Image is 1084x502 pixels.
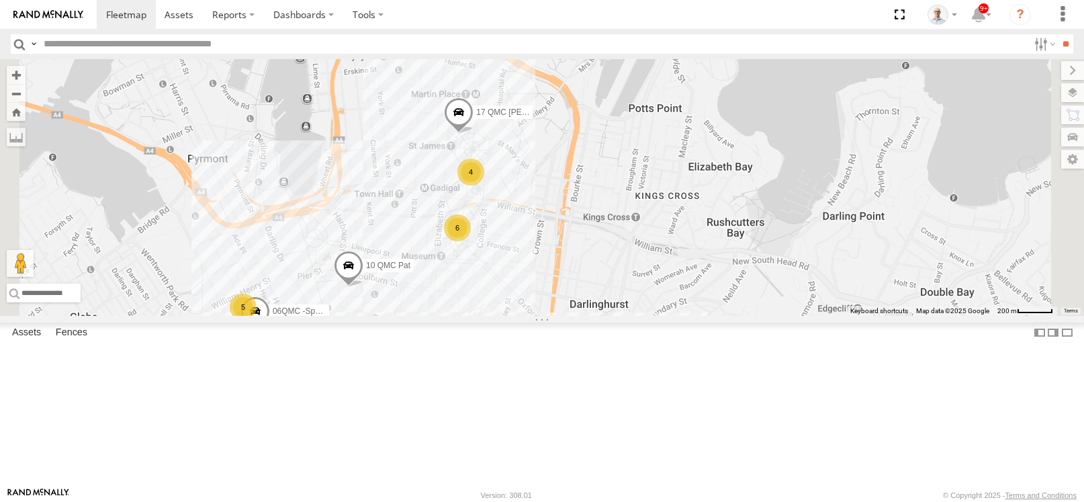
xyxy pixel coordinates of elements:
span: Map data ©2025 Google [916,307,989,315]
button: Zoom out [7,84,26,103]
div: 5 [230,294,257,321]
div: Kurt Byers [923,5,962,25]
i: ? [1009,4,1031,26]
label: Search Query [28,34,39,54]
button: Zoom in [7,66,26,84]
label: Dock Summary Table to the Right [1046,323,1060,342]
label: Hide Summary Table [1060,323,1074,342]
div: © Copyright 2025 - [943,491,1077,499]
label: Assets [5,323,48,342]
a: Visit our Website [7,489,69,502]
label: Fences [49,323,94,342]
label: Dock Summary Table to the Left [1033,323,1046,342]
a: Terms (opens in new tab) [1064,308,1078,314]
button: Keyboard shortcuts [850,306,908,316]
span: 10 QMC Pat [366,261,410,271]
div: Version: 308.01 [481,491,532,499]
span: 200 m [997,307,1017,315]
label: Search Filter Options [1029,34,1058,54]
div: 6 [444,214,471,241]
button: Map Scale: 200 m per 50 pixels [993,306,1057,316]
button: Drag Pegman onto the map to open Street View [7,250,34,277]
img: rand-logo.svg [13,10,83,19]
label: Measure [7,128,26,147]
span: 17 QMC [PERSON_NAME] [476,108,575,117]
button: Zoom Home [7,103,26,121]
span: 06QMC -Spare [273,306,327,316]
div: 4 [457,159,484,185]
a: Terms and Conditions [1005,491,1077,499]
label: Map Settings [1061,150,1084,169]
